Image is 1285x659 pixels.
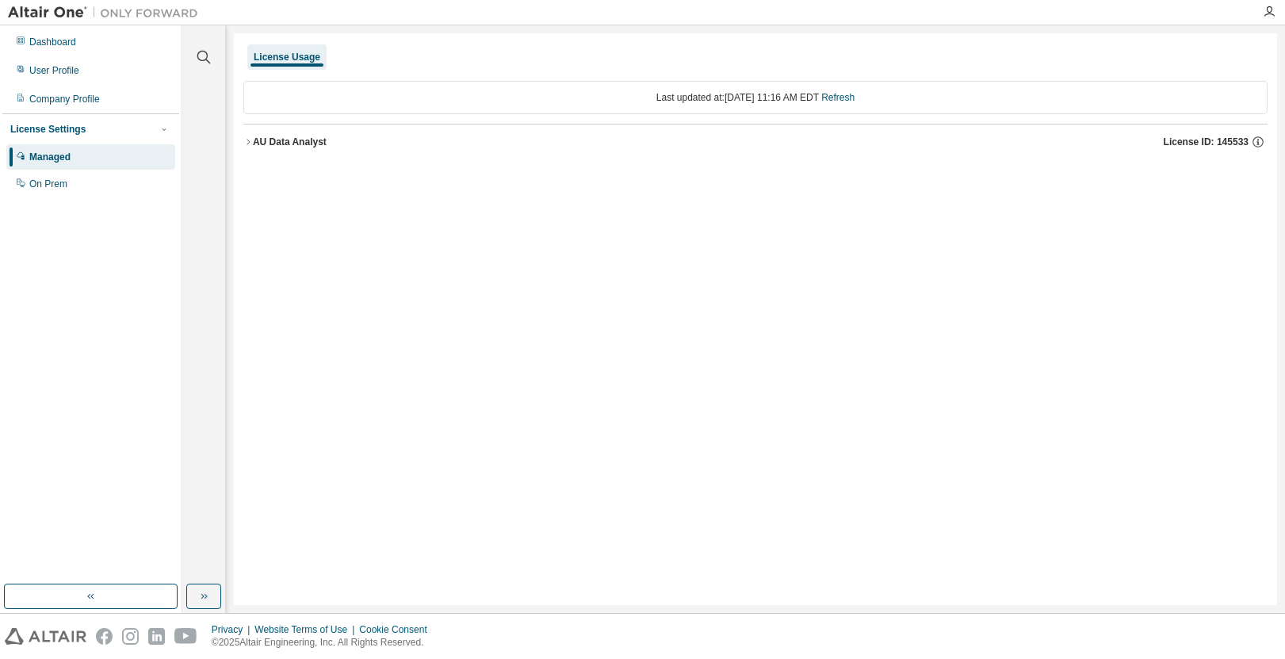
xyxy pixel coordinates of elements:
[821,92,855,103] a: Refresh
[212,636,437,649] p: © 2025 Altair Engineering, Inc. All Rights Reserved.
[29,93,100,105] div: Company Profile
[10,123,86,136] div: License Settings
[29,64,79,77] div: User Profile
[212,623,254,636] div: Privacy
[29,178,67,190] div: On Prem
[359,623,436,636] div: Cookie Consent
[122,628,139,645] img: instagram.svg
[254,623,359,636] div: Website Terms of Use
[1164,136,1249,148] span: License ID: 145533
[174,628,197,645] img: youtube.svg
[96,628,113,645] img: facebook.svg
[8,5,206,21] img: Altair One
[148,628,165,645] img: linkedin.svg
[5,628,86,645] img: altair_logo.svg
[254,51,320,63] div: License Usage
[253,136,327,148] div: AU Data Analyst
[29,36,76,48] div: Dashboard
[29,151,71,163] div: Managed
[243,81,1268,114] div: Last updated at: [DATE] 11:16 AM EDT
[243,125,1268,159] button: AU Data AnalystLicense ID: 145533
